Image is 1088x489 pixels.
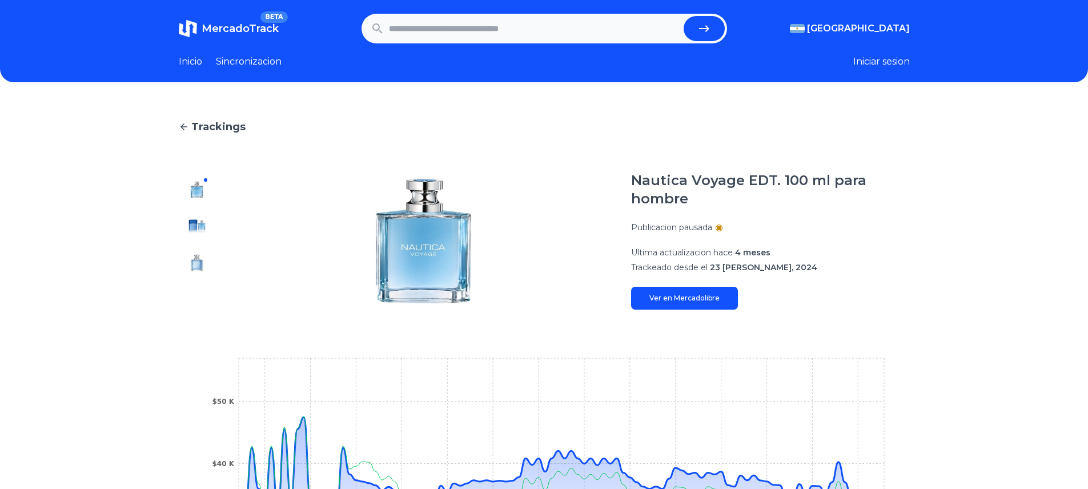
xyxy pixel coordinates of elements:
[631,247,733,258] span: Ultima actualizacion hace
[790,24,805,33] img: Argentina
[790,22,910,35] button: [GEOGRAPHIC_DATA]
[202,22,279,35] span: MercadoTrack
[188,217,206,235] img: Nautica Voyage EDT. 100 ml para hombre
[191,119,246,135] span: Trackings
[179,19,197,38] img: MercadoTrack
[238,171,608,310] img: Nautica Voyage EDT. 100 ml para hombre
[179,119,910,135] a: Trackings
[179,19,279,38] a: MercadoTrackBETA
[188,254,206,272] img: Nautica Voyage EDT. 100 ml para hombre
[735,247,770,258] span: 4 meses
[853,55,910,69] button: Iniciar sesion
[631,262,708,272] span: Trackeado desde el
[212,460,234,468] tspan: $40 K
[260,11,287,23] span: BETA
[216,55,282,69] a: Sincronizacion
[212,398,234,406] tspan: $50 K
[631,222,712,233] p: Publicacion pausada
[631,171,910,208] h1: Nautica Voyage EDT. 100 ml para hombre
[188,181,206,199] img: Nautica Voyage EDT. 100 ml para hombre
[179,55,202,69] a: Inicio
[710,262,817,272] span: 23 [PERSON_NAME], 2024
[807,22,910,35] span: [GEOGRAPHIC_DATA]
[631,287,738,310] a: Ver en Mercadolibre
